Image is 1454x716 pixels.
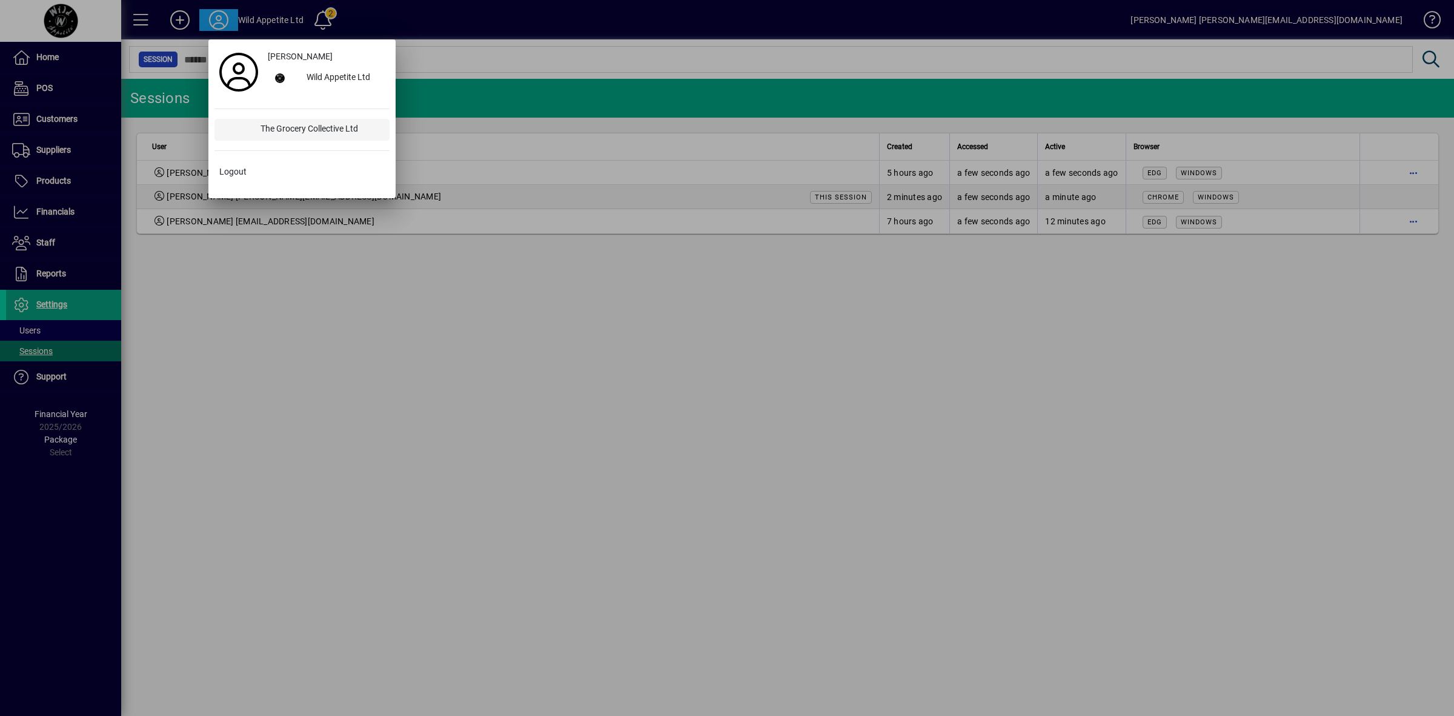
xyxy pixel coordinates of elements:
[214,61,263,83] a: Profile
[214,161,390,182] button: Logout
[251,119,390,141] div: The Grocery Collective Ltd
[214,119,390,141] button: The Grocery Collective Ltd
[268,50,333,63] span: [PERSON_NAME]
[263,45,390,67] a: [PERSON_NAME]
[297,67,390,89] div: Wild Appetite Ltd
[219,166,247,178] span: Logout
[263,67,390,89] button: Wild Appetite Ltd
